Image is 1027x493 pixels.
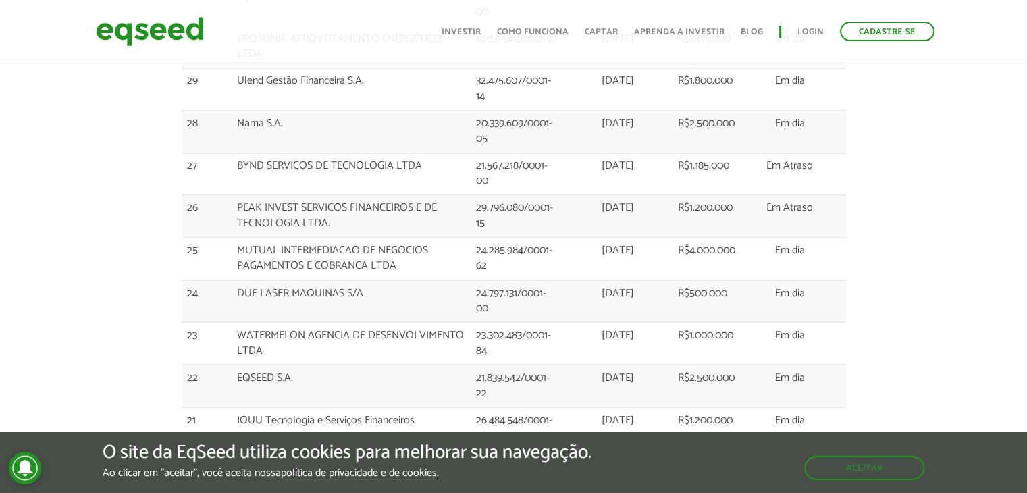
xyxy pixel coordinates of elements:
[673,407,744,449] td: R$1.200.000
[182,365,232,407] td: 22
[442,28,481,36] a: Investir
[182,280,232,322] td: 24
[673,322,744,365] td: R$1.000.000
[182,237,232,280] td: 25
[602,72,634,90] span: [DATE]
[673,110,744,153] td: R$2.500.000
[471,280,562,322] td: 24.797.131/0001-00
[471,195,562,238] td: 29.796.080/0001-15
[602,368,634,386] span: [DATE]
[232,322,471,365] td: WATERMELON AGENCIA DE DESENVOLVIMENTO LTDA
[232,237,471,280] td: MUTUAL INTERMEDIACAO DE NEGOCIOS PAGAMENTOS E COBRANCA LTDA
[673,365,744,407] td: R$2.500.000
[745,365,835,407] td: Em dia
[745,322,835,365] td: Em dia
[840,22,934,41] a: Cadastre-se
[602,411,634,429] span: [DATE]
[232,407,471,449] td: IOUU Tecnologia e Serviços Financeiros
[745,110,835,153] td: Em dia
[602,326,634,344] span: [DATE]
[471,110,562,153] td: 20.339.609/0001-05
[673,237,744,280] td: R$4.000.000
[471,407,562,449] td: 26.484.548/0001-48
[804,456,924,480] button: Aceitar
[602,284,634,302] span: [DATE]
[232,153,471,195] td: BYND SERVICOS DE TECNOLOGIA LTDA
[103,442,591,463] h5: O site da EqSeed utiliza cookies para melhorar sua navegação.
[182,407,232,449] td: 21
[103,467,591,479] p: Ao clicar em "aceitar", você aceita nossa .
[471,237,562,280] td: 24.285.984/0001-62
[232,365,471,407] td: EQSEED S.A.
[602,241,634,259] span: [DATE]
[182,322,232,365] td: 23
[182,68,232,111] td: 29
[634,28,725,36] a: Aprenda a investir
[232,195,471,238] td: PEAK INVEST SERVICOS FINANCEIROS E DE TECNOLOGIA LTDA.
[232,68,471,111] td: Ulend Gestão Financeira S.A.
[602,157,634,175] span: [DATE]
[281,468,437,479] a: política de privacidade e de cookies
[745,195,835,238] td: Em Atraso
[673,68,744,111] td: R$1.800.000
[602,199,634,217] span: [DATE]
[745,237,835,280] td: Em dia
[741,28,763,36] a: Blog
[471,322,562,365] td: 23.302.483/0001-84
[471,365,562,407] td: 21.839.542/0001-22
[232,110,471,153] td: Nama S.A.
[673,153,744,195] td: R$1.185.000
[96,14,204,49] img: EqSeed
[673,195,744,238] td: R$1.200.000
[182,110,232,153] td: 28
[745,153,835,195] td: Em Atraso
[471,153,562,195] td: 21.567.218/0001-00
[745,68,835,111] td: Em dia
[797,28,824,36] a: Login
[585,28,618,36] a: Captar
[745,407,835,449] td: Em dia
[673,280,744,322] td: R$500.000
[182,153,232,195] td: 27
[182,195,232,238] td: 26
[745,280,835,322] td: Em dia
[602,114,634,132] span: [DATE]
[232,280,471,322] td: DUE LASER MAQUINAS S/A
[497,28,569,36] a: Como funciona
[471,68,562,111] td: 32.475.607/0001-14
